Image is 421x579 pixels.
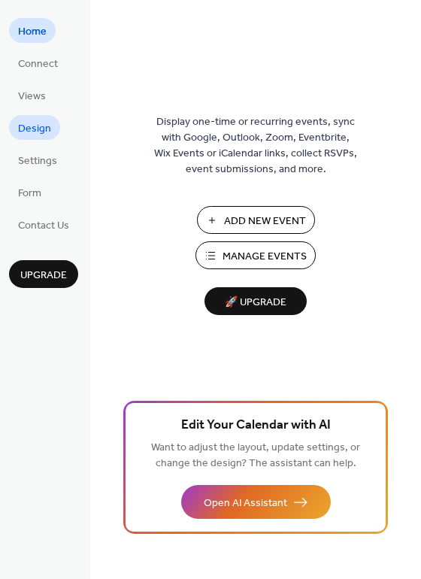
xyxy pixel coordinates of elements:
span: Upgrade [20,268,67,283]
a: Connect [9,50,67,75]
button: Upgrade [9,260,78,288]
span: Contact Us [18,218,69,234]
a: Settings [9,147,66,172]
span: 🚀 Upgrade [214,293,298,313]
button: Open AI Assistant [181,485,331,519]
button: Add New Event [197,206,315,234]
a: Home [9,18,56,43]
span: Connect [18,56,58,72]
span: Views [18,89,46,105]
a: Design [9,115,60,140]
a: Form [9,180,50,205]
span: Home [18,24,47,40]
span: Settings [18,153,57,169]
button: 🚀 Upgrade [204,287,307,315]
span: Display one-time or recurring events, sync with Google, Outlook, Zoom, Eventbrite, Wix Events or ... [154,114,357,177]
a: Contact Us [9,212,78,237]
span: Want to adjust the layout, update settings, or change the design? The assistant can help. [151,438,360,474]
span: Design [18,121,51,137]
span: Add New Event [224,214,306,229]
button: Manage Events [195,241,316,269]
span: Open AI Assistant [204,496,287,511]
span: Form [18,186,41,202]
span: Edit Your Calendar with AI [181,415,331,436]
span: Manage Events [223,249,307,265]
a: Views [9,83,55,108]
